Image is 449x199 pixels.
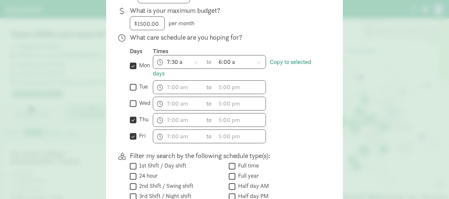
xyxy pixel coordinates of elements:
input: 7:00 am [153,81,203,94]
input: 7:00 am [153,130,203,143]
input: 5:00 pm [216,81,266,94]
span: to [206,57,212,66]
input: 5:00 pm [216,55,266,69]
p: Filter my search by the following schedule type(s): [130,151,322,160]
div: Times [153,47,322,55]
label: fri [136,132,146,140]
span: to [206,115,212,124]
span: to [206,83,212,91]
div: Days [130,47,153,55]
input: 7:00 am [153,113,203,127]
label: tue [136,83,148,90]
label: thu [136,115,149,123]
input: 5:00 pm [216,97,266,110]
label: Half day AM [235,182,269,190]
input: 7:00 am [153,97,203,110]
label: wed [136,99,151,107]
p: What is your maximum budget? [130,6,322,15]
span: to [206,132,212,141]
p: What care schedule are you hoping for? [130,33,322,42]
input: 5:00 pm [216,113,266,127]
label: 1st Shift / Day shift [136,162,186,169]
label: mon [136,61,150,69]
label: Full year [235,172,259,180]
span: to [206,99,212,108]
input: 7:00 am [153,55,203,69]
input: 5:00 pm [216,130,266,143]
a: Copy to selected days [153,58,311,77]
label: 2nd Shift / Swing shift [136,182,193,190]
label: Full time [235,162,259,169]
label: 24 hour [136,172,158,180]
span: per month [169,19,194,27]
